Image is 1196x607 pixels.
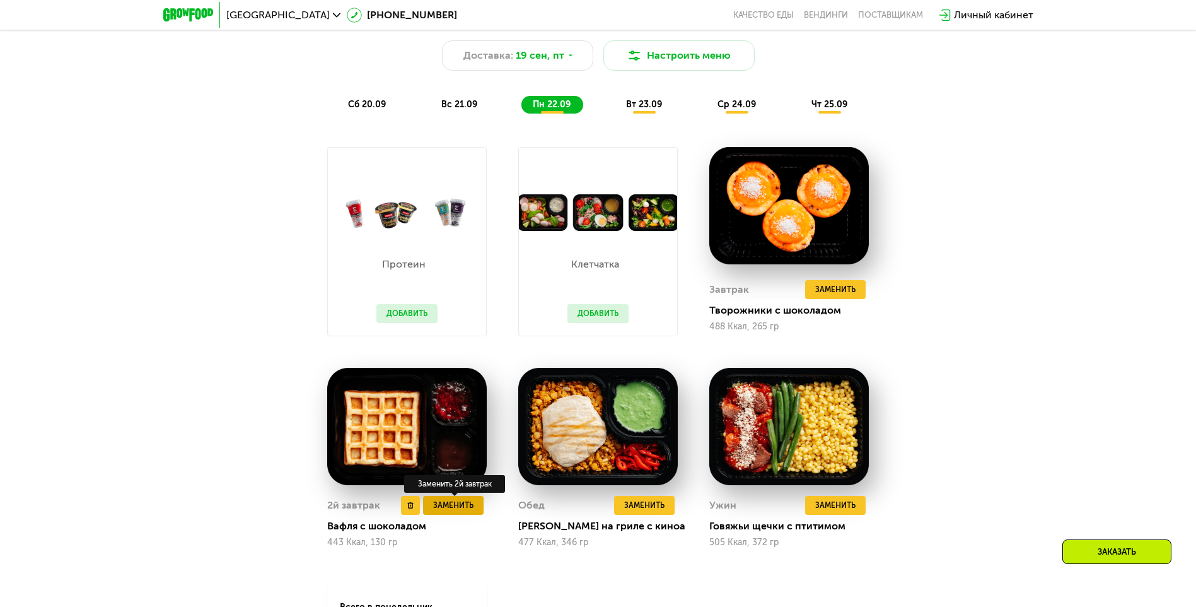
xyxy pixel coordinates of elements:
div: Заменить 2й завтрак [404,475,505,493]
span: Доставка: [463,48,513,63]
div: Завтрак [709,280,749,299]
div: Вафля с шоколадом [327,520,497,533]
div: Говяжьи щечки с птитимом [709,520,879,533]
button: Добавить [376,304,438,323]
div: Обед [518,496,545,515]
button: Заменить [423,496,484,515]
a: [PHONE_NUMBER] [347,8,457,23]
div: Заказать [1062,539,1171,564]
span: Заменить [815,499,856,512]
span: Заменить [624,499,665,512]
div: [PERSON_NAME] на гриле с киноа [518,520,688,533]
span: пн 22.09 [533,99,571,110]
div: 443 Ккал, 130 гр [327,538,487,548]
div: Личный кабинет [954,8,1033,23]
span: ср 24.09 [717,99,756,110]
span: вт 23.09 [626,99,662,110]
div: 2й завтрак [327,496,380,515]
span: чт 25.09 [811,99,847,110]
div: Творожники с шоколадом [709,304,879,317]
span: [GEOGRAPHIC_DATA] [226,10,330,20]
button: Добавить [567,304,629,323]
div: 488 Ккал, 265 гр [709,322,869,332]
button: Заменить [805,280,866,299]
div: 477 Ккал, 346 гр [518,538,678,548]
span: вс 21.09 [441,99,477,110]
div: Ужин [709,496,736,515]
a: Качество еды [733,10,794,20]
div: 505 Ккал, 372 гр [709,538,869,548]
span: 19 сен, пт [516,48,564,63]
a: Вендинги [804,10,848,20]
span: Заменить [815,283,856,296]
p: Протеин [376,259,431,269]
span: сб 20.09 [348,99,386,110]
button: Заменить [614,496,675,515]
div: поставщикам [858,10,923,20]
span: Заменить [433,499,473,512]
button: Заменить [805,496,866,515]
button: Настроить меню [603,40,755,71]
p: Клетчатка [567,259,622,269]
